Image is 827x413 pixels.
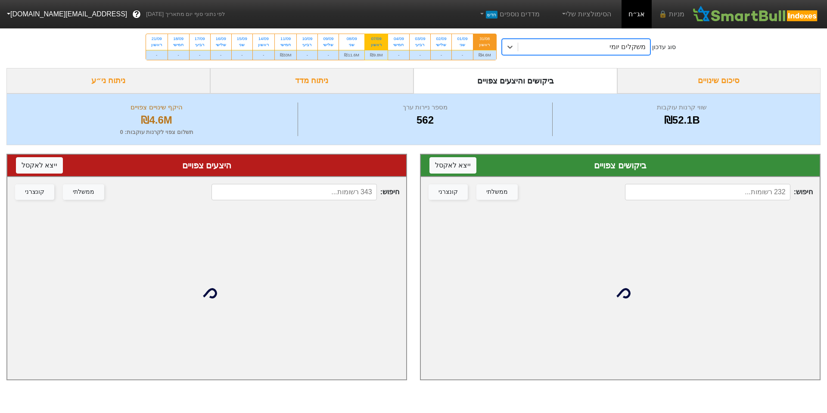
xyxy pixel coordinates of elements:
[210,68,414,93] div: ניתוח מדד
[25,187,44,197] div: קונצרני
[610,283,631,304] img: loading...
[486,11,497,19] span: חדש
[429,159,811,172] div: ביקושים צפויים
[151,42,162,48] div: ראשון
[196,283,217,304] img: loading...
[168,50,189,60] div: -
[275,50,297,60] div: ₪33M
[388,50,409,60] div: -
[617,68,821,93] div: סיכום שינויים
[410,50,430,60] div: -
[473,50,496,60] div: ₪4.6M
[211,50,231,60] div: -
[436,36,446,42] div: 02/09
[415,36,425,42] div: 03/09
[365,50,388,60] div: ₪9.8M
[63,184,104,200] button: ממשלתי
[6,68,210,93] div: ניתוח ני״ע
[457,42,467,48] div: שני
[300,112,550,128] div: 562
[625,184,813,200] span: חיפוש :
[216,36,226,42] div: 16/09
[318,50,339,60] div: -
[18,128,295,137] div: תשלום צפוי לקרנות עוקבות : 0
[211,184,399,200] span: חיפוש :
[652,43,676,52] div: סוג עדכון
[258,36,269,42] div: 14/09
[18,112,295,128] div: ₪4.6M
[486,187,508,197] div: ממשלתי
[232,50,252,60] div: -
[555,112,809,128] div: ₪52.1B
[151,36,162,42] div: 21/09
[146,10,225,19] span: לפי נתוני סוף יום מתאריך [DATE]
[479,36,491,42] div: 31/08
[18,102,295,112] div: היקף שינויים צפויים
[237,42,247,48] div: שני
[436,42,446,48] div: שלישי
[216,42,226,48] div: שלישי
[16,159,398,172] div: היצעים צפויים
[415,42,425,48] div: רביעי
[457,36,467,42] div: 01/09
[691,6,820,23] img: SmartBull
[15,184,54,200] button: קונצרני
[452,50,473,60] div: -
[280,42,292,48] div: חמישי
[173,42,184,48] div: חמישי
[258,42,269,48] div: ראשון
[555,102,809,112] div: שווי קרנות עוקבות
[393,36,404,42] div: 04/09
[237,36,247,42] div: 15/09
[475,6,543,23] a: מדדים נוספיםחדש
[280,36,292,42] div: 11/09
[479,42,491,48] div: ראשון
[438,187,458,197] div: קונצרני
[253,50,274,60] div: -
[73,187,94,197] div: ממשלתי
[323,42,333,48] div: שלישי
[195,36,205,42] div: 17/09
[195,42,205,48] div: רביעי
[370,42,382,48] div: ראשון
[557,6,615,23] a: הסימולציות שלי
[429,157,476,174] button: ייצא לאקסל
[476,184,518,200] button: ממשלתי
[609,42,646,52] div: משקלים יומי
[344,42,359,48] div: שני
[625,184,790,200] input: 232 רשומות...
[173,36,184,42] div: 18/09
[323,36,333,42] div: 09/09
[300,102,550,112] div: מספר ניירות ערך
[134,9,139,20] span: ?
[297,50,317,60] div: -
[344,36,359,42] div: 08/09
[302,36,312,42] div: 10/09
[393,42,404,48] div: חמישי
[339,50,364,60] div: ₪11.6M
[431,50,451,60] div: -
[190,50,210,60] div: -
[211,184,377,200] input: 343 רשומות...
[370,36,382,42] div: 07/09
[429,184,468,200] button: קונצרני
[302,42,312,48] div: רביעי
[16,157,63,174] button: ייצא לאקסל
[146,50,168,60] div: -
[413,68,617,93] div: ביקושים והיצעים צפויים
